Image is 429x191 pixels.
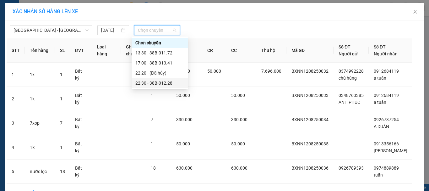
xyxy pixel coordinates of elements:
[226,38,256,63] th: CC
[256,38,286,63] th: Thu hộ
[374,44,386,49] span: Số ĐT
[374,76,386,81] span: a tuấn
[231,93,245,98] span: 50.000
[60,145,62,150] span: 1
[14,25,89,35] span: Hà Nội - Hà Tĩnh
[231,141,245,146] span: 50.000
[374,117,399,122] span: 0926737254
[406,3,424,21] button: Close
[60,96,62,101] span: 1
[291,117,329,122] span: BXNN1208250034
[7,63,25,87] td: 1
[374,69,399,74] span: 0912684119
[101,27,119,34] input: 12/08/2025
[261,69,281,74] span: 7.696.000
[138,25,176,35] span: Chọn chuyến
[135,49,184,56] div: 13:30 - 38B-011.72
[135,39,184,46] div: Chọn chuyến
[339,93,364,98] span: 0348763385
[176,117,193,122] span: 330.000
[176,93,190,98] span: 50.000
[339,51,359,56] span: Người gửi
[339,69,364,74] span: 0374992228
[176,141,190,146] span: 50.000
[7,135,25,160] td: 4
[291,166,329,171] span: BXNN1208250036
[135,70,184,76] div: 22:20 - (Đã hủy)
[70,87,92,111] td: Bất kỳ
[25,111,55,135] td: 7xop
[339,100,360,105] span: ANH PHÚC
[7,87,25,111] td: 2
[339,44,350,49] span: Số ĐT
[207,69,221,74] span: 50.000
[231,166,247,171] span: 630.000
[135,59,184,66] div: 17:00 - 38B-013.41
[55,38,70,63] th: SL
[374,51,398,56] span: Người nhận
[151,117,153,122] span: 7
[70,160,92,184] td: Bất kỳ
[7,111,25,135] td: 3
[176,166,193,171] span: 630.000
[151,141,153,146] span: 1
[374,148,407,153] span: [PERSON_NAME]
[70,63,92,87] td: Bất kỳ
[25,87,55,111] td: 1k
[132,38,188,48] div: Chọn chuyến
[25,63,55,87] td: 1k
[60,72,62,77] span: 1
[413,9,418,14] span: close
[374,100,386,105] span: a tuấn
[70,135,92,160] td: Bất kỳ
[231,117,247,122] span: 330.000
[25,38,55,63] th: Tên hàng
[25,160,55,184] td: nước lọc
[92,38,121,63] th: Loại hàng
[339,76,357,81] span: chú hùng
[374,124,389,129] span: A DUẨN
[374,141,399,146] span: 0913356166
[13,8,78,14] span: XÁC NHẬN SỐ HÀNG LÊN XE
[374,172,383,177] span: tuấn
[291,141,329,146] span: BXNN1208250035
[60,121,62,126] span: 7
[121,38,145,63] th: Ghi chú
[151,93,153,98] span: 1
[291,69,329,74] span: BXNN1208250032
[286,38,334,63] th: Mã GD
[291,93,329,98] span: BXNN1208250033
[151,166,156,171] span: 18
[7,160,25,184] td: 5
[70,111,92,135] td: Bất kỳ
[339,166,364,171] span: 0926789393
[374,166,399,171] span: 0974889889
[202,38,226,63] th: CR
[135,80,184,87] div: 22:30 - 38B-012.28
[60,169,65,174] span: 18
[374,93,399,98] span: 0912684119
[70,38,92,63] th: ĐVT
[7,38,25,63] th: STT
[25,135,55,160] td: 1k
